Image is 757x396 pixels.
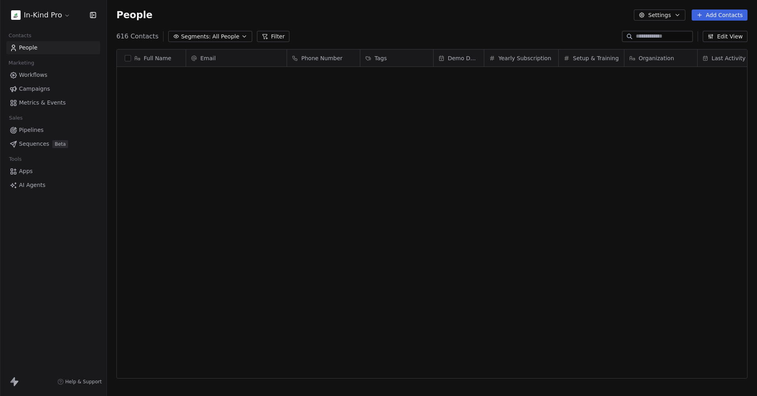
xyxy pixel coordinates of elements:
[639,54,674,62] span: Organization
[116,9,152,21] span: People
[116,32,158,41] span: 616 Contacts
[52,140,68,148] span: Beta
[301,54,342,62] span: Phone Number
[19,167,33,175] span: Apps
[6,165,100,178] a: Apps
[212,32,239,41] span: All People
[181,32,211,41] span: Segments:
[19,99,66,107] span: Metrics & Events
[65,379,102,385] span: Help & Support
[11,10,21,20] img: IKP200x200.png
[200,54,216,62] span: Email
[730,369,749,388] iframe: Intercom live chat
[448,54,479,62] span: Demo Date
[24,10,62,20] span: In-Kind Pro
[19,85,50,93] span: Campaigns
[117,49,186,67] div: Full Name
[573,54,619,62] span: Setup & Training
[692,10,747,21] button: Add Contacts
[6,69,100,82] a: Workflows
[19,44,38,52] span: People
[6,41,100,54] a: People
[117,67,186,379] div: grid
[6,96,100,109] a: Metrics & Events
[6,82,100,95] a: Campaigns
[10,8,72,22] button: In-Kind Pro
[6,124,100,137] a: Pipelines
[498,54,551,62] span: Yearly Subscription
[375,54,387,62] span: Tags
[257,31,290,42] button: Filter
[6,153,25,165] span: Tools
[634,10,685,21] button: Settings
[5,57,38,69] span: Marketing
[6,179,100,192] a: AI Agents
[287,49,360,67] div: Phone Number
[19,126,44,134] span: Pipelines
[360,49,433,67] div: Tags
[703,31,747,42] button: Edit View
[186,49,287,67] div: Email
[6,112,26,124] span: Sales
[19,71,48,79] span: Workflows
[434,49,484,67] div: Demo Date
[57,379,102,385] a: Help & Support
[624,49,697,67] div: Organization
[19,181,46,189] span: AI Agents
[19,140,49,148] span: Sequences
[559,49,624,67] div: Setup & Training
[144,54,171,62] span: Full Name
[5,30,35,42] span: Contacts
[484,49,558,67] div: Yearly Subscription
[6,137,100,150] a: SequencesBeta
